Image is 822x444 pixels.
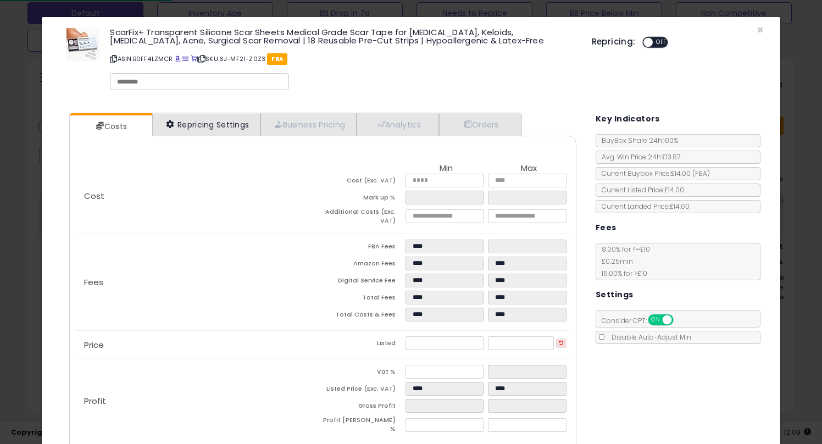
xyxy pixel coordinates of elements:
[323,274,405,291] td: Digital Service Fee
[596,288,633,302] h5: Settings
[191,54,197,63] a: Your listing only
[357,113,439,136] a: Analytics
[692,169,710,178] span: ( FBA )
[596,269,647,278] span: 15.00 % for > £10
[439,113,520,136] a: Orders
[110,28,575,45] h3: ScarFix+ Transparent Silicone Scar Sheets Medical Grade Scar Tape for [MEDICAL_DATA], Keloids, [M...
[671,169,710,178] span: £14.00
[596,169,710,178] span: Current Buybox Price:
[260,113,357,136] a: Business Pricing
[75,341,323,349] p: Price
[323,240,405,257] td: FBA Fees
[152,113,261,136] a: Repricing Settings
[596,185,684,195] span: Current Listed Price: £14.00
[406,164,488,174] th: Min
[70,115,151,137] a: Costs
[75,397,323,406] p: Profit
[649,315,663,325] span: ON
[596,136,678,145] span: BuyBox Share 24h: 100%
[596,316,688,325] span: Consider CPT:
[596,221,616,235] h5: Fees
[672,315,690,325] span: OFF
[323,174,405,191] td: Cost (Exc. VAT)
[323,191,405,208] td: Mark up %
[757,22,764,38] span: ×
[323,291,405,308] td: Total Fees
[323,257,405,274] td: Amazon Fees
[323,416,405,436] td: Profit [PERSON_NAME] %
[606,332,691,342] span: Disable Auto-Adjust Min
[110,50,575,68] p: ASIN: B0FF4LZMCR | SKU: 6J-MF21-Z0Z3
[75,278,323,287] p: Fees
[182,54,188,63] a: All offer listings
[596,112,660,126] h5: Key Indicators
[323,365,405,382] td: Vat %
[323,208,405,228] td: Additional Costs (Exc. VAT)
[66,28,99,61] img: 41PvFoUiEFL._SL60_.jpg
[592,37,636,46] h5: Repricing:
[175,54,181,63] a: BuyBox page
[653,38,670,47] span: OFF
[596,245,650,278] span: 8.00 % for <= £10
[596,152,680,162] span: Avg. Win Price 24h: £13.87
[75,192,323,201] p: Cost
[488,164,570,174] th: Max
[323,308,405,325] td: Total Costs & Fees
[323,336,405,353] td: Listed
[267,53,287,65] span: FBA
[323,382,405,399] td: Listed Price (Exc. VAT)
[596,202,690,211] span: Current Landed Price: £14.00
[596,257,633,266] span: £0.25 min
[323,399,405,416] td: Gross Profit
